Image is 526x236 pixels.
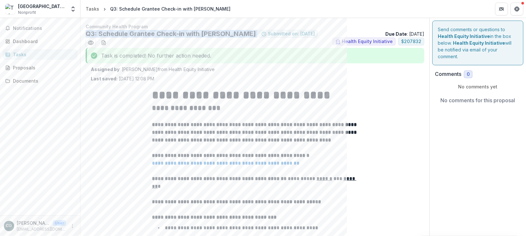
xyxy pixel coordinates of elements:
[3,36,78,47] a: Dashboard
[83,4,102,14] a: Tasks
[110,5,230,12] div: Q3: Schedule Grantee Check-in with [PERSON_NAME]
[17,226,66,232] p: [EMAIL_ADDRESS][DOMAIN_NAME]
[18,10,36,15] span: Nonprofit
[6,224,12,228] div: Colleen Giesbrecht
[435,83,521,90] p: No comments yet
[91,75,154,82] p: [DATE] 12:08 PM
[86,23,424,30] p: Community Health Program
[86,5,99,12] div: Tasks
[91,67,119,72] strong: Assigned by
[13,64,72,71] div: Proposals
[13,26,75,31] span: Notifications
[13,51,72,58] div: Tasks
[453,40,505,46] strong: Health Equity Initiative
[3,62,78,73] a: Proposals
[13,77,72,84] div: Documents
[511,3,523,15] button: Get Help
[432,21,523,65] div: Send comments or questions to in the box below. will be notified via email of your comment.
[268,31,315,37] span: Submitted on: [DATE]
[69,3,78,15] button: Open entity switcher
[401,39,421,44] span: $ 207832
[385,31,424,37] p: : [DATE]
[13,38,72,45] div: Dashboard
[91,76,117,81] strong: Last saved:
[441,96,515,104] p: No comments for this proposal
[53,220,66,226] p: User
[435,71,461,77] h2: Comments
[86,48,424,63] div: Task is completed! No further action needed.
[18,3,66,10] div: [GEOGRAPHIC_DATA]-County Health Department
[385,31,407,37] strong: Due Date
[438,33,490,39] strong: Health Equity Initiative
[3,76,78,86] a: Documents
[99,38,109,48] button: download-word-button
[5,4,15,14] img: Tulsa City-County Health Department
[17,220,50,226] p: [PERSON_NAME]
[86,38,96,48] button: Preview 841dbbee-ebda-46f4-9e56-20a5776e4b14.pdf
[91,66,419,73] p: : [PERSON_NAME] from Health Equity Initiative
[467,72,470,77] span: 0
[69,222,76,230] button: More
[495,3,508,15] button: Partners
[86,30,256,38] h2: Q3: Schedule Grantee Check-in with [PERSON_NAME]
[83,4,233,14] nav: breadcrumb
[342,39,393,44] span: Health Equity Initiative
[3,49,78,60] a: Tasks
[3,23,78,33] button: Notifications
